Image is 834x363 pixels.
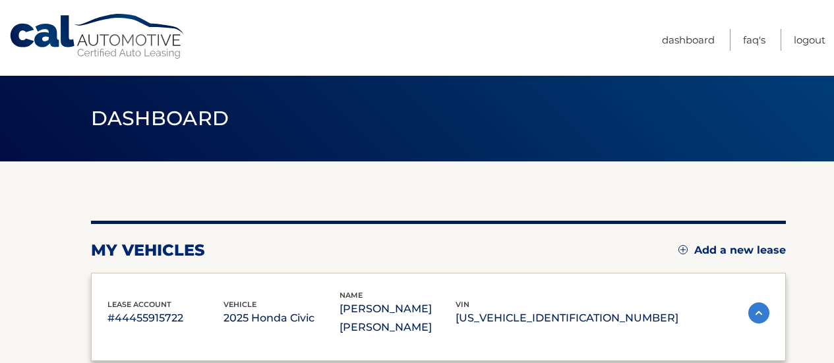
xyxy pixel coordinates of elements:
a: Dashboard [662,29,715,51]
p: 2025 Honda Civic [223,309,340,327]
span: lease account [107,300,171,309]
p: [PERSON_NAME] [PERSON_NAME] [340,300,456,337]
h2: my vehicles [91,240,205,260]
span: vehicle [223,300,256,309]
img: accordion-active.svg [748,302,769,323]
a: FAQ's [743,29,765,51]
p: [US_VEHICLE_IDENTIFICATION_NUMBER] [456,309,678,327]
p: #44455915722 [107,309,223,327]
span: Dashboard [91,106,229,130]
span: vin [456,300,469,309]
a: Add a new lease [678,244,786,257]
img: add.svg [678,245,688,254]
a: Cal Automotive [9,13,187,60]
span: name [340,291,363,300]
a: Logout [794,29,825,51]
